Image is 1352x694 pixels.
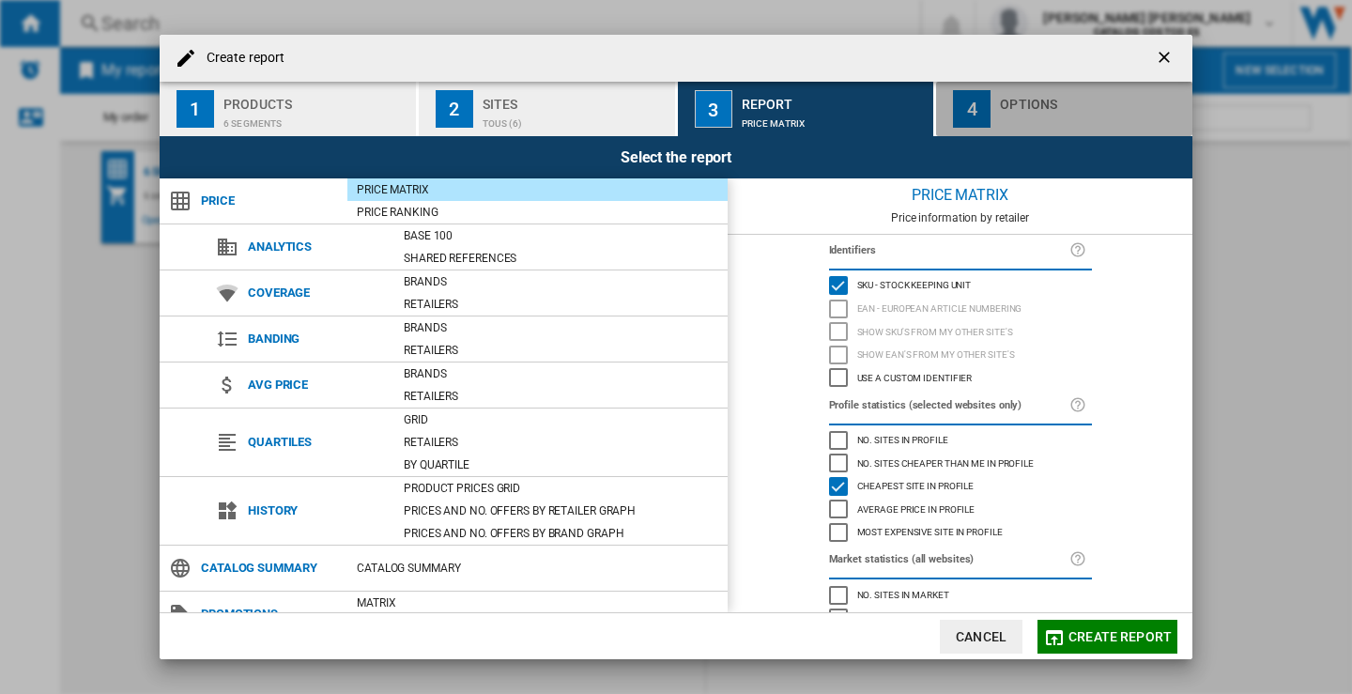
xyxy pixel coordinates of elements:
div: Price Matrix [347,180,728,199]
span: Price [192,188,347,214]
span: Show SKU'S from my other site's [857,324,1013,337]
md-checkbox: Cheapest site in profile [829,475,1092,499]
button: 4 Options [936,82,1192,136]
span: Catalog Summary [192,555,347,581]
div: Product prices grid [394,479,728,498]
md-checkbox: Show EAN's from my other site's [829,344,1092,367]
ng-md-icon: getI18NText('BUTTONS.CLOSE_DIALOG') [1155,48,1177,70]
span: No. sites cheaper than me in market [857,609,1036,623]
span: No. sites cheaper than me in profile [857,455,1034,469]
span: Analytics [238,234,394,260]
md-checkbox: No. sites cheaper than me in profile [829,452,1092,475]
label: Market statistics (all websites) [829,549,1069,570]
div: Retailers [394,295,728,314]
span: Coverage [238,280,394,306]
h4: Create report [197,49,284,68]
div: 2 [436,90,473,128]
label: Identifiers [829,240,1069,261]
div: Grid [394,410,728,429]
span: Quartiles [238,429,394,455]
div: Prices and No. offers by retailer graph [394,501,728,520]
span: No. sites in market [857,587,949,600]
div: Brands [394,318,728,337]
span: No. sites in profile [857,432,948,445]
div: Retailers [394,433,728,452]
div: Price Matrix [742,109,927,129]
div: 3 [695,90,732,128]
button: Create report [1037,620,1177,654]
button: 1 Products 6 segments [160,82,418,136]
div: Catalog Summary [347,559,728,578]
md-checkbox: No. sites in market [829,583,1092,607]
div: Products [223,89,408,109]
div: Shared references [394,249,728,268]
md-checkbox: Show SKU'S from my other site's [829,320,1092,344]
div: Prices and No. offers by brand graph [394,524,728,543]
div: Options [1000,89,1185,109]
div: Price Ranking [347,203,728,222]
md-checkbox: No. sites in profile [829,429,1092,453]
md-checkbox: SKU - Stock Keeping Unit [829,274,1092,298]
md-checkbox: EAN - European Article Numbering [829,297,1092,320]
div: Price Matrix [728,178,1192,211]
div: Select the report [160,136,1192,178]
span: Cheapest site in profile [857,478,975,491]
span: Show EAN's from my other site's [857,347,1015,360]
div: TOUS (6) [483,109,668,129]
div: Base 100 [394,226,728,245]
span: Promotions [192,601,347,627]
button: getI18NText('BUTTONS.CLOSE_DIALOG') [1147,39,1185,77]
span: Most expensive site in profile [857,524,1003,537]
span: History [238,498,394,524]
button: 3 Report Price Matrix [678,82,936,136]
md-checkbox: No. sites cheaper than me in market [829,607,1092,630]
div: Report [742,89,927,109]
span: EAN - European Article Numbering [857,301,1022,314]
div: 1 [177,90,214,128]
div: 6 segments [223,109,408,129]
label: Profile statistics (selected websites only) [829,395,1069,416]
button: Cancel [940,620,1022,654]
span: SKU - Stock Keeping Unit [857,277,972,290]
md-checkbox: Use a custom identifier [829,366,1092,390]
span: Create report [1068,629,1172,644]
div: Price information by retailer [728,211,1192,224]
md-checkbox: Average price in profile [829,498,1092,521]
div: Retailers [394,387,728,406]
div: Brands [394,272,728,291]
div: Retailers [394,341,728,360]
md-checkbox: Most expensive site in profile [829,521,1092,545]
span: Banding [238,326,394,352]
div: 4 [953,90,991,128]
div: Brands [394,364,728,383]
div: Matrix [347,594,728,612]
span: Average price in profile [857,501,976,515]
button: 2 Sites TOUS (6) [419,82,677,136]
span: Use a custom identifier [857,370,973,383]
div: Sites [483,89,668,109]
span: Avg price [238,372,394,398]
div: By quartile [394,455,728,474]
